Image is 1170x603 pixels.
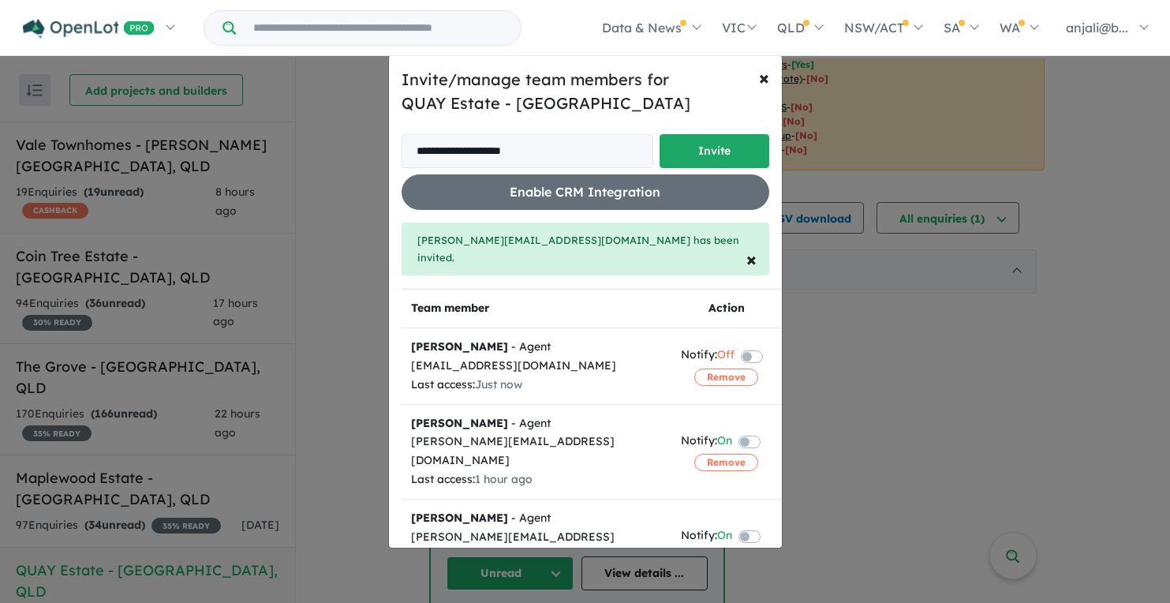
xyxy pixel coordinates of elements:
div: [EMAIL_ADDRESS][DOMAIN_NAME] [411,357,662,376]
strong: [PERSON_NAME] [411,511,508,525]
div: - Agent [411,414,662,433]
span: Just now [475,377,522,391]
div: [PERSON_NAME][EMAIL_ADDRESS][DOMAIN_NAME] [411,528,662,566]
span: × [759,66,769,89]
div: Notify: [681,526,732,548]
span: anjali@b... [1066,20,1128,36]
span: On [717,432,732,453]
img: Openlot PRO Logo White [23,19,155,39]
span: × [746,247,757,271]
div: Notify: [681,346,735,367]
th: Team member [402,290,671,328]
button: Close [734,237,769,281]
div: [PERSON_NAME][EMAIL_ADDRESS][DOMAIN_NAME] has been invited. [402,223,769,276]
button: Remove [694,454,758,471]
button: Invite [660,134,769,168]
div: - Agent [411,509,662,528]
div: - Agent [411,338,662,357]
div: [PERSON_NAME][EMAIL_ADDRESS][DOMAIN_NAME] [411,433,662,470]
span: 1 hour ago [475,472,533,486]
button: Enable CRM Integration [402,174,769,210]
button: Remove [694,369,758,386]
div: Last access: [411,376,662,395]
span: On [717,526,732,548]
div: Notify: [681,432,732,453]
input: Try estate name, suburb, builder or developer [239,11,518,45]
span: Off [717,346,735,367]
th: Action [671,290,782,328]
strong: [PERSON_NAME] [411,339,508,354]
strong: [PERSON_NAME] [411,416,508,430]
h5: Invite/manage team members for QUAY Estate - [GEOGRAPHIC_DATA] [402,68,769,115]
div: Last access: [411,470,662,489]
